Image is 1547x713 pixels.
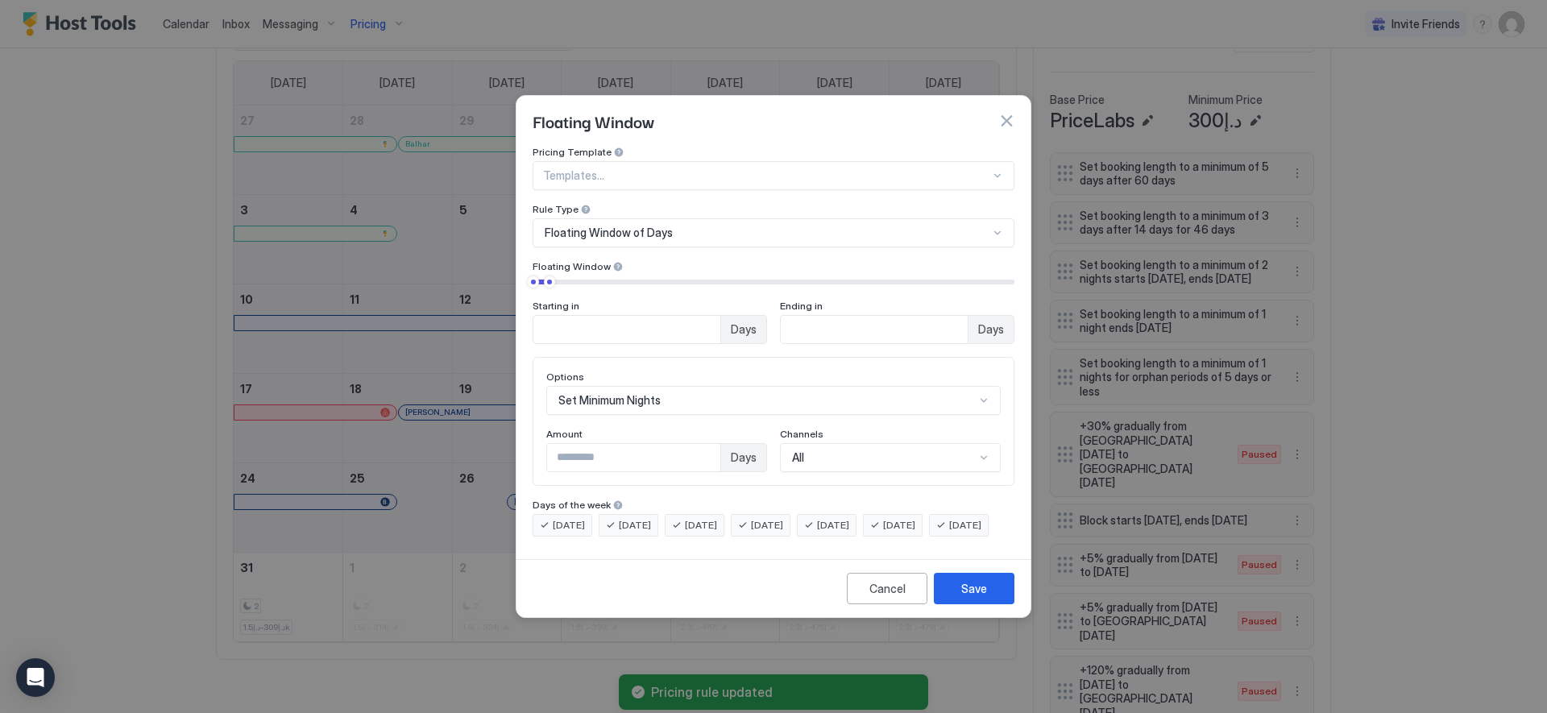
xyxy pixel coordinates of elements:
[847,573,927,604] button: Cancel
[817,518,849,533] span: [DATE]
[961,580,987,597] div: Save
[978,322,1004,337] span: Days
[533,146,612,158] span: Pricing Template
[731,322,757,337] span: Days
[547,444,720,471] input: Input Field
[780,428,823,440] span: Channels
[546,428,583,440] span: Amount
[533,300,579,312] span: Starting in
[546,371,584,383] span: Options
[533,260,611,272] span: Floating Window
[685,518,717,533] span: [DATE]
[553,518,585,533] span: [DATE]
[780,300,823,312] span: Ending in
[751,518,783,533] span: [DATE]
[533,109,654,133] span: Floating Window
[883,518,915,533] span: [DATE]
[545,226,673,240] span: Floating Window of Days
[533,499,611,511] span: Days of the week
[934,573,1014,604] button: Save
[731,450,757,465] span: Days
[869,580,906,597] div: Cancel
[533,316,720,343] input: Input Field
[619,518,651,533] span: [DATE]
[533,203,579,215] span: Rule Type
[781,316,968,343] input: Input Field
[16,658,55,697] div: Open Intercom Messenger
[949,518,981,533] span: [DATE]
[792,450,804,465] span: All
[558,393,661,408] span: Set Minimum Nights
